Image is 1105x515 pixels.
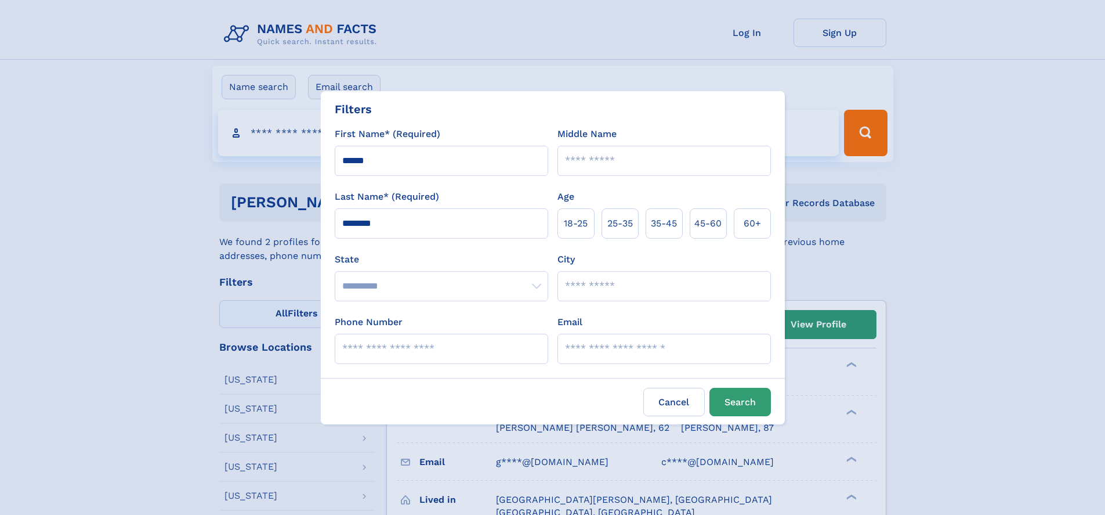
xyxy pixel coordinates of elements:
span: 60+ [744,217,761,231]
span: 45‑60 [694,217,722,231]
label: Last Name* (Required) [335,190,439,204]
span: 25‑35 [607,217,633,231]
div: Filters [335,100,372,118]
button: Search [709,388,771,416]
label: Email [557,315,582,329]
span: 35‑45 [651,217,677,231]
label: City [557,253,575,266]
label: Middle Name [557,127,617,141]
label: Age [557,190,574,204]
label: Phone Number [335,315,403,329]
label: Cancel [643,388,705,416]
label: First Name* (Required) [335,127,440,141]
label: State [335,253,548,266]
span: 18‑25 [564,217,588,231]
